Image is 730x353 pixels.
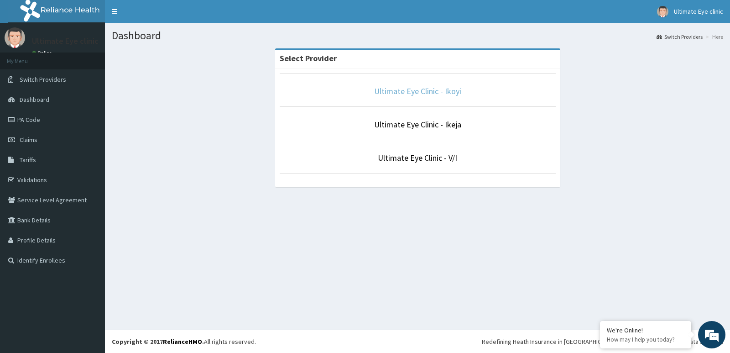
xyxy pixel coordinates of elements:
span: Switch Providers [20,75,66,84]
span: Claims [20,136,37,144]
span: Dashboard [20,95,49,104]
a: Ultimate Eye Clinic - V/I [378,153,457,163]
span: Tariffs [20,156,36,164]
strong: Copyright © 2017 . [112,337,204,346]
h1: Dashboard [112,30,723,42]
p: Ultimate Eye clinic [32,37,99,45]
img: User Image [5,27,25,48]
strong: Select Provider [280,53,337,63]
p: How may I help you today? [607,336,684,343]
a: Ultimate Eye Clinic - Ikeja [374,119,461,130]
span: We're online! [53,115,126,207]
div: We're Online! [607,326,684,334]
div: Chat with us now [47,51,153,63]
a: Online [32,50,54,56]
div: Minimize live chat window [150,5,172,26]
span: Ultimate Eye clinic [674,7,723,16]
div: Redefining Heath Insurance in [GEOGRAPHIC_DATA] using Telemedicine and Data Science! [482,337,723,346]
a: Ultimate Eye Clinic - Ikoyi [374,86,461,96]
a: RelianceHMO [163,337,202,346]
a: Switch Providers [657,33,703,41]
footer: All rights reserved. [105,330,730,353]
li: Here [704,33,723,41]
textarea: Type your message and hit 'Enter' [5,249,174,281]
img: d_794563401_company_1708531726252_794563401 [17,46,37,68]
img: User Image [657,6,668,17]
